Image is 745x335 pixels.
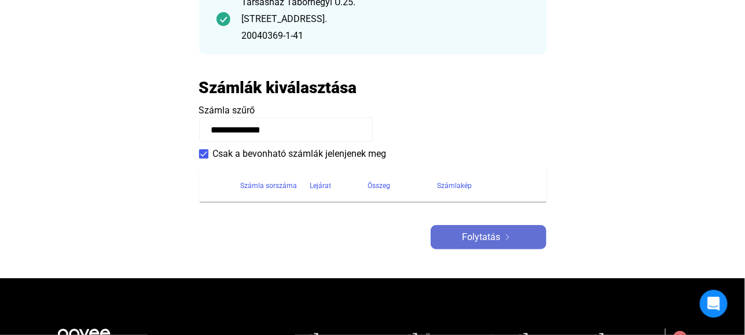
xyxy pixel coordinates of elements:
[242,12,529,26] div: [STREET_ADDRESS].
[501,234,515,240] img: arrow-right-white
[438,179,533,193] div: Számlakép
[463,230,501,244] span: Folytatás
[310,179,368,193] div: Lejárat
[213,147,387,161] span: Csak a bevonható számlák jelenjenek meg
[242,29,529,43] div: 20040369-1-41
[700,290,728,318] div: Open Intercom Messenger
[368,179,438,193] div: Összeg
[199,105,255,116] span: Számla szűrő
[310,179,332,193] div: Lejárat
[241,179,298,193] div: Számla sorszáma
[199,78,357,98] h2: Számlák kiválasztása
[431,225,546,249] button: Folytatásarrow-right-white
[216,12,230,26] img: checkmark-darker-green-circle
[368,179,391,193] div: Összeg
[241,179,310,193] div: Számla sorszáma
[438,179,472,193] div: Számlakép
